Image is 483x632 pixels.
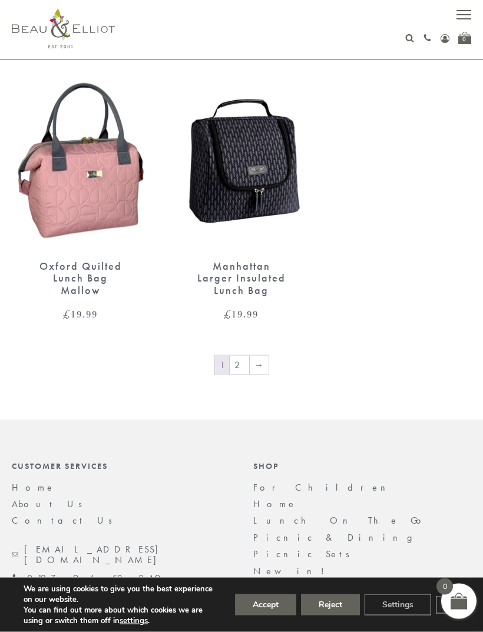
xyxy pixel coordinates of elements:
[12,573,160,584] a: 01279 653 249
[24,584,218,605] p: We are using cookies to give you the best experience on our website.
[224,307,231,321] span: £
[215,356,229,375] span: Page 1
[253,548,358,560] a: Picnic Sets
[365,594,431,616] button: Settings
[301,594,360,616] button: Reject
[173,71,310,320] a: Manhattan Larger Lunch Bag Manhattan Larger Insulated Lunch Bag £19.99
[12,481,55,494] a: Home
[12,71,149,249] img: Oxford quilted lunch bag mallow
[12,9,115,48] img: logo
[253,498,297,510] a: Home
[173,71,310,249] img: Manhattan Larger Lunch Bag
[63,307,71,321] span: £
[253,514,428,527] a: Lunch On The Go
[250,356,269,375] a: →
[253,461,471,471] div: Shop
[12,498,90,510] a: About Us
[230,356,249,375] a: Page 2
[253,565,333,577] a: New in!
[436,578,453,595] span: 0
[224,307,259,321] bdi: 19.99
[120,616,148,626] button: settings
[235,594,296,616] button: Accept
[253,531,424,544] a: Picnic & Dining
[32,260,128,297] div: Oxford Quilted Lunch Bag Mallow
[436,596,457,614] button: Close GDPR Cookie Banner
[12,71,149,320] a: Oxford quilted lunch bag mallow Oxford Quilted Lunch Bag Mallow £19.99
[24,605,218,626] p: You can find out more about which cookies we are using or switch them off in .
[193,260,289,297] div: Manhattan Larger Insulated Lunch Bag
[12,544,230,566] a: [EMAIL_ADDRESS][DOMAIN_NAME]
[12,514,120,527] a: Contact Us
[12,355,471,378] nav: Product Pagination
[12,461,230,471] div: Customer Services
[253,481,395,494] a: For Children
[458,32,471,44] a: 0
[63,307,98,321] bdi: 19.99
